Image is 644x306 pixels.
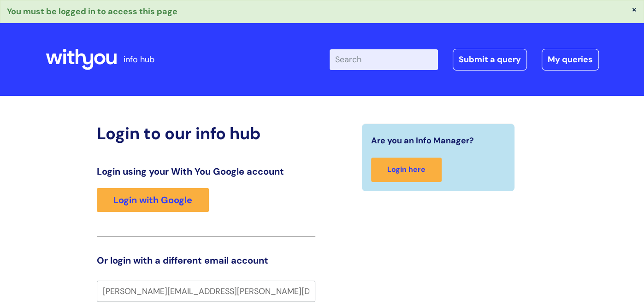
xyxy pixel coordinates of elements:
input: Your e-mail address [97,281,315,302]
a: Login with Google [97,188,209,212]
a: Submit a query [453,49,527,70]
a: My queries [542,49,599,70]
input: Search [330,49,438,70]
h2: Login to our info hub [97,124,315,143]
button: × [632,5,637,13]
a: Login here [371,158,442,182]
span: Are you an Info Manager? [371,133,474,148]
p: info hub [124,52,154,67]
h3: Login using your With You Google account [97,166,315,177]
h3: Or login with a different email account [97,255,315,266]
